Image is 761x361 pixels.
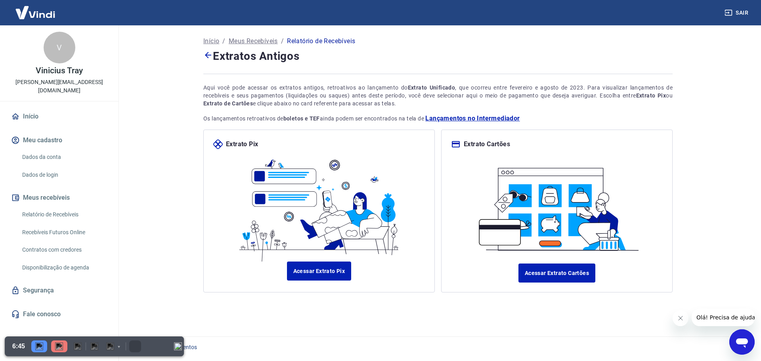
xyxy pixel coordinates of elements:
[408,84,455,91] strong: Extrato Unificado
[692,309,755,326] iframe: Mensagem da empresa
[10,306,109,323] a: Fale conosco
[226,139,258,149] p: Extrato Pix
[19,260,109,276] a: Disponibilização de agenda
[283,115,320,122] strong: boletos e TEF
[5,6,67,12] span: Olá! Precisa de ajuda?
[10,189,109,206] button: Meus recebíveis
[44,32,75,63] div: V
[229,36,278,46] a: Meus Recebíveis
[10,0,61,25] img: Vindi
[518,264,595,283] a: Acessar Extrato Cartões
[287,36,355,46] p: Relatório de Recebíveis
[203,36,219,46] a: Início
[287,262,352,281] a: Acessar Extrato Pix
[19,167,109,183] a: Dados de login
[10,132,109,149] button: Meu cadastro
[203,84,673,107] div: Aqui você pode acessar os extratos antigos, retroativos ao lançamento do , que ocorreu entre feve...
[234,149,403,262] img: ilustrapix.38d2ed8fdf785898d64e9b5bf3a9451d.svg
[6,78,112,95] p: [PERSON_NAME][EMAIL_ADDRESS][DOMAIN_NAME]
[723,6,751,20] button: Sair
[203,48,673,64] h4: Extratos Antigos
[36,67,82,75] p: Vinicius Tray
[10,282,109,299] a: Segurança
[19,206,109,223] a: Relatório de Recebíveis
[472,159,641,254] img: ilustracard.1447bf24807628a904eb562bb34ea6f9.svg
[19,149,109,165] a: Dados da conta
[222,36,225,46] p: /
[281,36,284,46] p: /
[203,100,253,107] strong: Extrato de Cartões
[673,310,688,326] iframe: Fechar mensagem
[10,108,109,125] a: Início
[425,114,520,123] a: Lançamentos no Intermediador
[134,343,742,351] p: 2025 ©
[19,242,109,258] a: Contratos com credores
[464,139,510,149] p: Extrato Cartões
[729,329,755,355] iframe: Botão para abrir a janela de mensagens
[203,114,673,123] p: Os lançamentos retroativos de ainda podem ser encontrados na tela de
[636,92,666,99] strong: Extrato Pix
[19,224,109,241] a: Recebíveis Futuros Online
[152,344,197,350] a: Vindi Pagamentos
